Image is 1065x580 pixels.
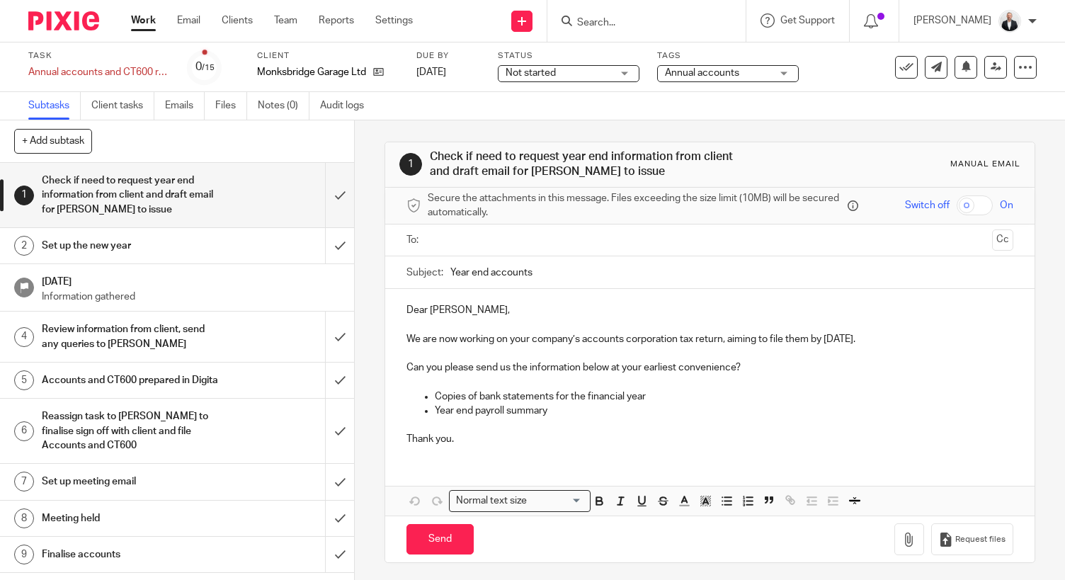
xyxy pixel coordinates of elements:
p: Can you please send us the information below at your earliest convenience? [406,360,1013,375]
span: Get Support [780,16,835,25]
a: Settings [375,13,413,28]
div: Mark as done [325,501,354,536]
button: Request files [931,523,1013,555]
label: Status [498,50,639,62]
h1: Reassign task to [PERSON_NAME] to finalise sign off with client and file Accounts and CT600 [42,406,222,456]
div: Search for option [449,490,591,512]
div: 5 [14,370,34,390]
span: Request files [955,534,1006,545]
a: Reassign task [984,56,1007,79]
h1: Review information from client, send any queries to [PERSON_NAME] [42,319,222,355]
p: Monksbridge Garage Ltd [257,65,366,79]
p: Dear [PERSON_NAME], [406,303,1013,317]
a: Subtasks [28,92,81,120]
span: Not started [506,68,556,78]
a: Files [215,92,247,120]
i: Open client page [373,67,384,77]
button: Cc [992,229,1013,251]
p: Thank you. [406,432,1013,446]
div: 7 [14,472,34,491]
a: Reports [319,13,354,28]
div: 0 [195,59,215,75]
div: Mark as done [325,228,354,263]
div: 1 [14,186,34,205]
a: Email [177,13,200,28]
div: Manual email [950,159,1020,170]
div: 6 [14,421,34,441]
a: Notes (0) [258,92,309,120]
span: On [1000,198,1013,212]
p: We are now working on your company’s accounts corporation tax return, aiming to file them by [DATE]. [406,332,1013,346]
a: Emails [165,92,205,120]
div: Annual accounts and CT600 return [28,65,170,79]
label: Due by [416,50,480,62]
div: 2 [14,236,34,256]
p: Year end payroll summary [435,404,1013,418]
p: [PERSON_NAME] [913,13,991,28]
span: Annual accounts [665,68,739,78]
a: Send new email to Monksbridge Garage Ltd [925,56,947,79]
div: Mark as done [325,537,354,572]
div: 1 [399,153,422,176]
span: Switch off [905,198,950,212]
button: + Add subtask [14,129,92,153]
div: 4 [14,327,34,347]
label: Task [28,50,170,62]
div: Mark as done [325,363,354,398]
h1: Meeting held [42,508,222,529]
a: Work [131,13,156,28]
h1: Check if need to request year end information from client and draft email for [PERSON_NAME] to issue [430,149,741,180]
label: To: [406,233,422,247]
p: Copies of bank statements for the financial year [435,389,1013,404]
div: Mark as done [325,464,354,499]
span: Normal text size [452,494,530,508]
label: Subject: [406,266,443,280]
img: _SKY9589-Edit-2.jpeg [998,10,1021,33]
h1: Set up meeting email [42,471,222,492]
button: Snooze task [955,56,977,79]
h1: Check if need to request year end information from client and draft email for [PERSON_NAME] to issue [42,170,222,220]
p: Information gathered [42,290,341,304]
div: Mark as done [325,312,354,362]
small: /15 [202,64,215,72]
h1: Set up the new year [42,235,222,256]
div: Mark as done [325,163,354,227]
h1: [DATE] [42,271,341,289]
div: 8 [14,508,34,528]
a: Client tasks [91,92,154,120]
a: Clients [222,13,253,28]
input: Search [576,17,703,30]
input: Send [406,524,474,555]
h1: Finalise accounts [42,544,222,565]
i: Files are stored in Pixie and a secure link is sent to the message recipient. [848,200,858,211]
div: 9 [14,545,34,564]
img: Pixie [28,11,99,30]
label: Tags [657,50,799,62]
a: Audit logs [320,92,375,120]
h1: Accounts and CT600 prepared in Digita [42,370,222,391]
a: Team [274,13,297,28]
span: Secure the attachments in this message. Files exceeding the size limit (10MB) will be secured aut... [428,191,844,220]
span: [DATE] [416,67,446,77]
input: Search for option [531,494,582,508]
div: Mark as done [325,399,354,463]
label: Client [257,50,399,62]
